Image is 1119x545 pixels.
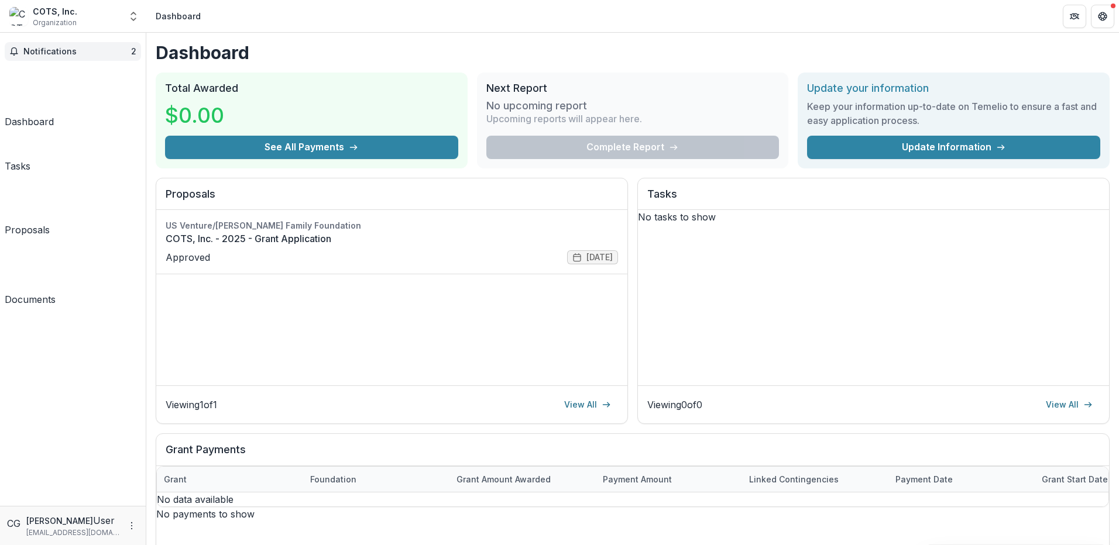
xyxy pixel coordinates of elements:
div: Linked Contingencies [742,467,888,492]
div: Cari Groppel [7,516,22,530]
div: Payment date [888,467,1035,492]
div: No payments to show [156,507,1109,521]
div: Foundation [303,467,449,492]
p: Upcoming reports will appear here. [486,112,642,126]
div: COTS, Inc. [33,5,77,18]
h2: Proposals [166,188,618,210]
div: Proposals [5,223,50,237]
div: Grant start date [1035,473,1115,485]
button: Open entity switcher [125,5,142,28]
a: Update Information [807,136,1100,159]
h3: Keep your information up-to-date on Temelio to ensure a fast and easy application process. [807,99,1100,127]
a: Tasks [5,133,30,173]
p: User [93,513,115,527]
div: Foundation [303,473,363,485]
span: Notifications [23,47,131,57]
h2: Next Report [486,82,780,95]
div: Linked Contingencies [742,473,846,485]
a: View All [557,395,618,414]
h2: Tasks [647,188,1100,210]
div: Payment Amount [596,467,742,492]
div: Grant [157,473,194,485]
a: View All [1039,395,1100,414]
div: Grant amount awarded [449,467,596,492]
h1: Dashboard [156,42,1110,63]
a: Dashboard [5,65,54,129]
div: Tasks [5,159,30,173]
div: Grant amount awarded [449,473,558,485]
h2: Update your information [807,82,1100,95]
span: Organization [33,18,77,28]
div: Dashboard [156,10,201,22]
div: Grant [157,467,303,492]
button: Get Help [1091,5,1114,28]
p: No data available [157,492,1108,506]
h2: Total Awarded [165,82,458,95]
p: Viewing 0 of 0 [647,398,702,412]
a: Proposals [5,178,50,237]
button: More [125,519,139,533]
p: Viewing 1 of 1 [166,398,217,412]
p: [EMAIL_ADDRESS][DOMAIN_NAME] [26,527,120,538]
div: Payment date [888,473,960,485]
h3: No upcoming report [486,99,587,112]
img: COTS, Inc. [9,7,28,26]
button: Notifications2 [5,42,141,61]
a: Documents [5,242,56,306]
h2: Grant Payments [166,443,1100,465]
p: No tasks to show [638,210,1109,224]
a: COTS, Inc. - 2025 - Grant Application [166,232,618,246]
button: Partners [1063,5,1086,28]
span: 2 [131,46,136,56]
h3: $0.00 [165,99,224,131]
div: Dashboard [5,115,54,129]
p: [PERSON_NAME] [26,515,93,527]
nav: breadcrumb [151,8,205,25]
button: See All Payments [165,136,458,159]
div: Documents [5,292,56,306]
div: Payment Amount [596,473,679,485]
